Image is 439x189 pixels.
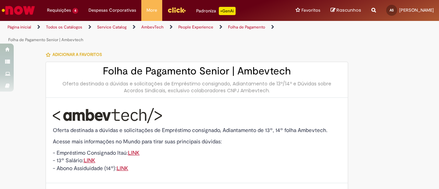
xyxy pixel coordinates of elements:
[146,7,157,14] span: More
[53,165,128,172] span: - Abono Assiduidade (14º):
[1,3,36,17] img: ServiceNow
[128,150,140,156] a: LINK
[84,157,95,164] a: LINK
[88,7,136,14] span: Despesas Corporativas
[46,24,82,30] a: Todos os Catálogos
[53,150,140,156] span: - Empréstimo Consignado Itaú:
[196,7,236,15] div: Padroniza
[141,24,164,30] a: AmbevTech
[97,24,127,30] a: Service Catalog
[178,24,213,30] a: People Experience
[390,8,394,12] span: AS
[8,37,83,43] a: Folha de Pagamento Senior | Ambevtech
[167,5,186,15] img: click_logo_yellow_360x200.png
[53,127,328,134] span: Oferta destinada a dúvidas e solicitações de Empréstimo consignado, Adiantamento de 13º, 14º folh...
[219,7,236,15] p: +GenAi
[47,7,71,14] span: Requisições
[72,8,78,14] span: 4
[228,24,265,30] a: Folha de Pagamento
[53,66,341,77] h2: Folha de Pagamento Senior | Ambevtech
[301,7,320,14] span: Favoritos
[331,7,361,14] a: Rascunhos
[53,138,222,145] span: Acesse mais informações no Mundo para tirar suas principais dúvidas:
[336,7,361,13] span: Rascunhos
[53,157,95,164] span: - 13º Salário:
[8,24,31,30] a: Página inicial
[5,21,287,46] ul: Trilhas de página
[46,47,106,62] button: Adicionar a Favoritos
[117,165,128,172] a: LINK
[53,80,341,94] div: Oferta destinada a dúvidas e solicitações de Empréstimo consignado, Adiantamento de 13º/14º e Dúv...
[52,52,102,57] span: Adicionar a Favoritos
[399,7,434,13] span: [PERSON_NAME]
